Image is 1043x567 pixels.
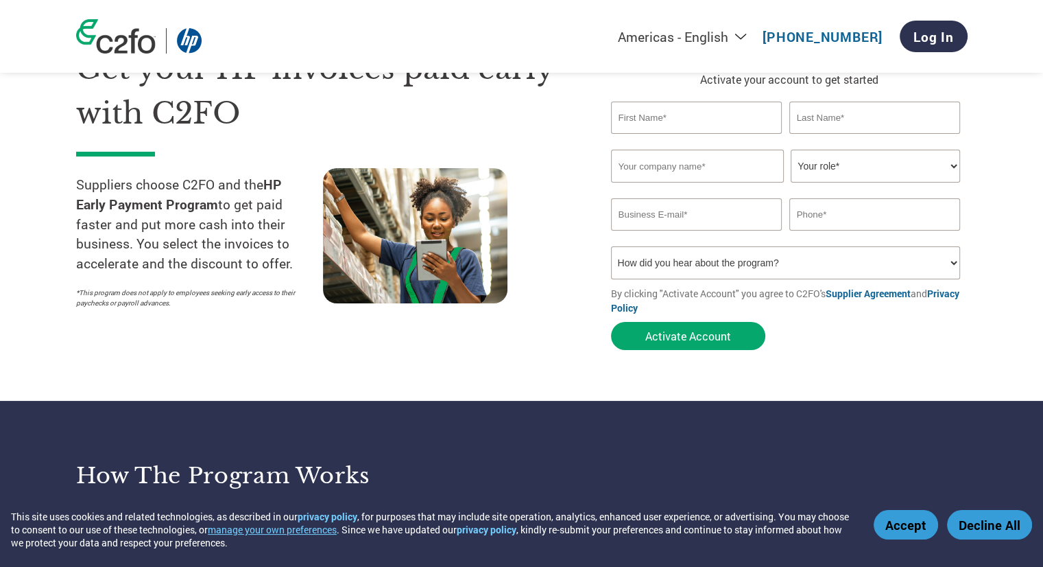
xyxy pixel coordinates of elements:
input: Last Name* [789,102,961,134]
p: *This program does not apply to employees seeking early access to their paychecks or payroll adva... [76,288,309,308]
div: This site uses cookies and related technologies, as described in our , for purposes that may incl... [11,510,854,549]
img: c2fo logo [76,19,156,54]
a: Privacy Policy [611,287,959,314]
input: Invalid Email format [611,198,782,231]
p: Suppliers choose C2FO and the to get paid faster and put more cash into their business. You selec... [76,175,323,274]
input: Phone* [789,198,961,231]
p: By clicking "Activate Account" you agree to C2FO's and [611,286,968,315]
a: Log In [900,21,968,52]
h3: How the program works [76,462,505,489]
strong: HP Early Payment Program [76,176,282,213]
a: Supplier Agreement [826,287,911,300]
select: Title/Role [791,150,960,183]
button: Accept [874,510,938,540]
button: Activate Account [611,322,765,350]
a: privacy policy [457,523,516,536]
div: Invalid last name or last name is too long [789,135,961,144]
img: HP [177,28,202,54]
button: Decline All [947,510,1032,540]
a: privacy policy [298,510,357,523]
h1: Get your HP invoices paid early with C2FO [76,47,570,135]
div: Inavlid Phone Number [789,232,961,241]
img: supply chain worker [323,168,507,303]
button: manage your own preferences [208,523,337,536]
div: Invalid company name or company name is too long [611,184,961,193]
input: Your company name* [611,150,784,183]
input: First Name* [611,102,782,134]
div: Inavlid Email Address [611,232,782,241]
div: Invalid first name or first name is too long [611,135,782,144]
a: [PHONE_NUMBER] [763,28,883,45]
p: Activate your account to get started [611,71,968,88]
